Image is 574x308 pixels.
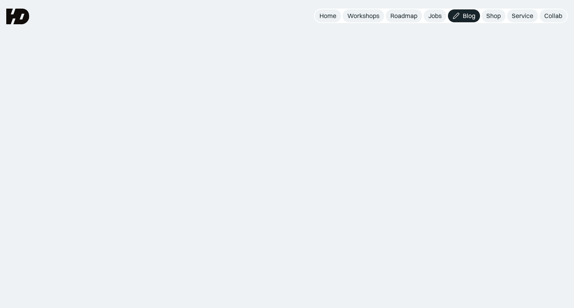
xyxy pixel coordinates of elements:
div: Service [512,12,533,20]
a: Workshops [343,9,384,22]
div: Blog [463,12,475,20]
div: Home [319,12,336,20]
a: Roadmap [386,9,422,22]
div: Workshops [347,12,379,20]
a: Jobs [424,9,446,22]
a: Blog [448,9,480,22]
a: Shop [482,9,505,22]
div: Jobs [428,12,442,20]
a: Home [315,9,341,22]
a: Service [507,9,538,22]
div: Collab [544,12,562,20]
div: Roadmap [390,12,417,20]
a: Collab [540,9,567,22]
div: Shop [486,12,501,20]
